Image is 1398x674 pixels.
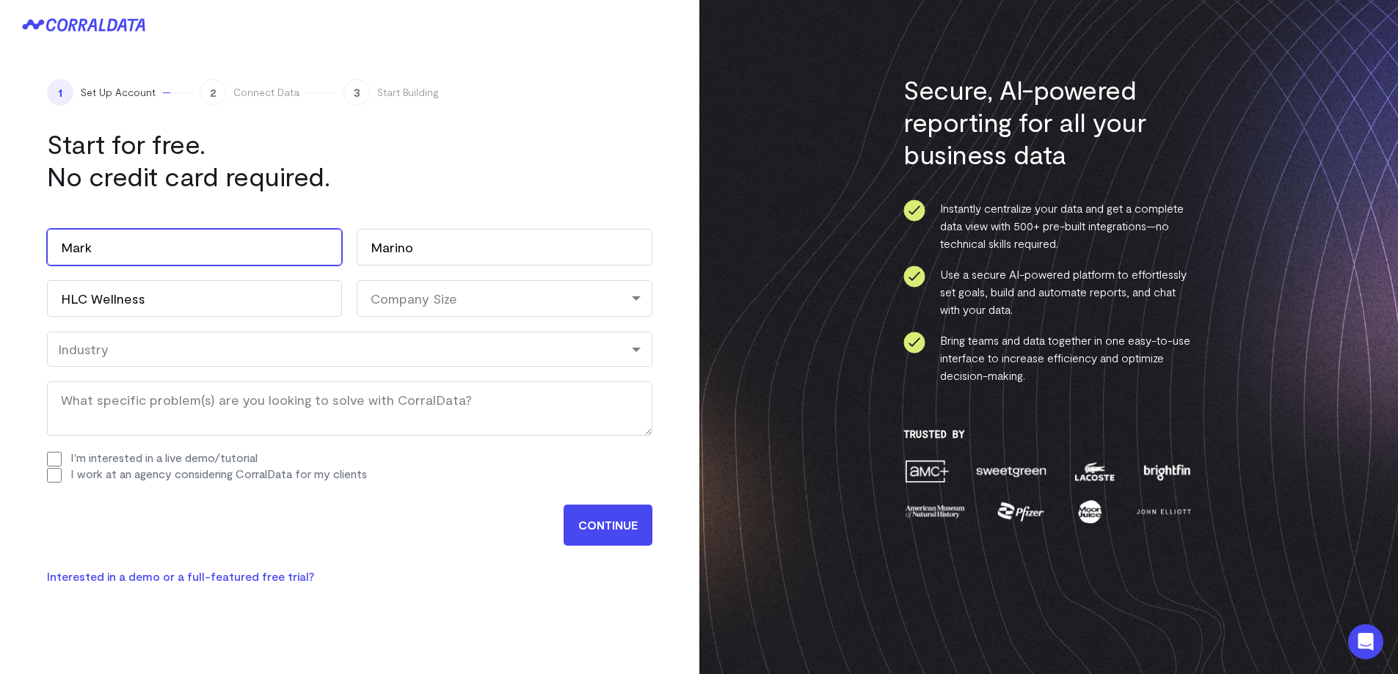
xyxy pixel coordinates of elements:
[47,229,342,265] input: First Name
[343,79,370,106] span: 3
[81,85,156,100] span: Set Up Account
[47,569,314,583] a: Interested in a demo or a full-featured free trial?
[903,199,1193,252] li: Instantly centralize your data and get a complete data view with 500+ pre-built integrations—no t...
[70,450,258,464] label: I'm interested in a live demo/tutorial
[357,280,652,317] div: Company Size
[564,505,652,546] input: CONTINUE
[47,79,73,106] span: 1
[903,265,1193,318] li: Use a secure AI-powered platform to effortlessly set goals, build and automate reports, and chat ...
[58,341,641,357] div: Industry
[903,331,1193,384] li: Bring teams and data together in one easy-to-use interface to increase efficiency and optimize de...
[357,229,652,265] input: Last Name
[1348,624,1383,659] div: Open Intercom Messenger
[377,85,439,100] span: Start Building
[47,128,429,192] h1: Start for free. No credit card required.
[903,428,1193,440] h3: Trusted By
[200,79,226,106] span: 2
[903,73,1193,170] h3: Secure, AI-powered reporting for all your business data
[70,466,367,480] label: I work at an agency considering CorralData for my clients
[233,85,299,100] span: Connect Data
[47,280,342,317] input: Company Name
